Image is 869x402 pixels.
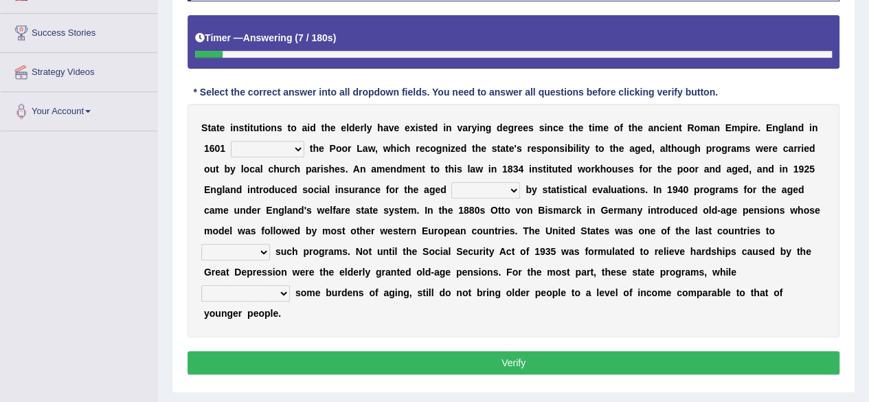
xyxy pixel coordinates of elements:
[341,143,348,154] b: o
[600,164,606,175] b: h
[798,122,804,133] b: d
[772,122,778,133] b: n
[467,164,470,175] b: l
[763,143,769,154] b: e
[357,143,363,154] b: L
[648,122,653,133] b: a
[230,164,236,175] b: y
[798,143,801,154] b: r
[333,32,337,43] b: )
[383,143,391,154] b: w
[664,122,667,133] b: i
[336,143,342,154] b: o
[639,164,642,175] b: f
[594,122,602,133] b: m
[216,122,220,133] b: t
[376,164,385,175] b: m
[273,164,280,175] b: h
[552,164,558,175] b: u
[1,14,157,48] a: Success Stories
[396,164,403,175] b: d
[462,122,468,133] b: a
[502,164,508,175] b: 1
[420,143,425,154] b: e
[371,164,376,175] b: a
[211,122,216,133] b: a
[335,164,340,175] b: e
[695,164,698,175] b: r
[783,143,789,154] b: c
[340,164,346,175] b: s
[688,143,695,154] b: g
[390,143,396,154] b: h
[666,164,672,175] b: e
[677,164,684,175] b: p
[517,122,523,133] b: e
[324,122,330,133] b: h
[310,143,313,154] b: t
[665,143,668,154] b: l
[509,143,515,154] b: e
[396,143,399,154] b: i
[709,164,715,175] b: n
[679,122,682,133] b: t
[219,122,225,133] b: e
[364,122,367,133] b: l
[695,143,701,154] b: h
[207,122,211,133] b: t
[295,32,298,43] b: (
[514,122,517,133] b: r
[220,143,225,154] b: 1
[683,164,689,175] b: o
[502,122,508,133] b: e
[749,122,752,133] b: r
[613,143,619,154] b: h
[479,122,486,133] b: n
[787,122,792,133] b: a
[346,164,348,175] b: .
[565,143,567,154] b: i
[558,164,561,175] b: t
[500,143,506,154] b: a
[477,122,479,133] b: i
[757,164,763,175] b: a
[736,143,745,154] b: m
[537,164,543,175] b: s
[348,143,351,154] b: r
[389,122,394,133] b: v
[454,164,457,175] b: i
[448,164,454,175] b: h
[353,164,360,175] b: A
[567,143,574,154] b: b
[527,143,530,154] b: r
[262,122,265,133] b: i
[253,122,260,133] b: u
[591,164,594,175] b: r
[725,122,731,133] b: E
[700,122,708,133] b: m
[732,164,738,175] b: g
[385,164,390,175] b: e
[310,122,316,133] b: d
[749,164,752,175] b: ,
[360,122,363,133] b: r
[291,122,297,133] b: o
[349,122,355,133] b: d
[592,122,595,133] b: i
[195,33,336,43] h5: Timer —
[766,122,772,133] b: E
[715,164,721,175] b: d
[788,143,793,154] b: a
[772,143,778,154] b: e
[416,164,422,175] b: n
[188,86,723,100] div: * Select the correct answer into all dropdown fields. You need to answer all questions before cli...
[431,164,434,175] b: t
[311,164,317,175] b: a
[677,143,683,154] b: o
[448,143,451,154] b: i
[436,143,442,154] b: g
[712,143,715,154] b: r
[768,143,771,154] b: r
[746,122,749,133] b: i
[377,122,383,133] b: h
